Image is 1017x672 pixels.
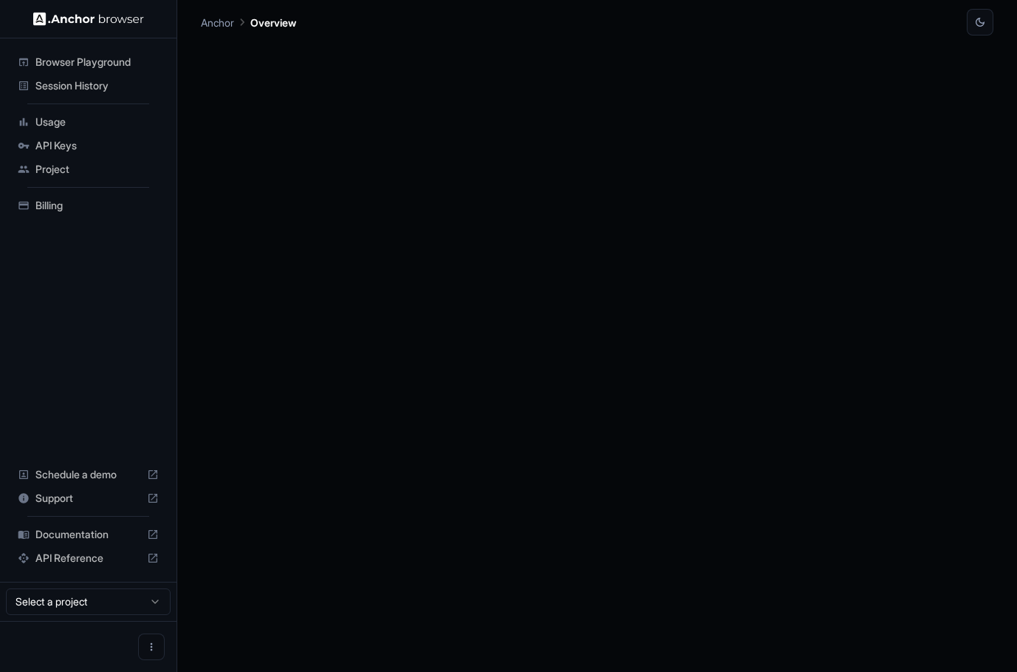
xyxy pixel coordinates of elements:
[35,78,159,93] span: Session History
[201,14,296,30] nav: breadcrumb
[12,134,165,157] div: API Keys
[12,110,165,134] div: Usage
[12,546,165,570] div: API Reference
[35,162,159,177] span: Project
[201,15,234,30] p: Anchor
[12,463,165,486] div: Schedule a demo
[250,15,296,30] p: Overview
[12,486,165,510] div: Support
[35,115,159,129] span: Usage
[35,491,141,506] span: Support
[12,194,165,217] div: Billing
[35,138,159,153] span: API Keys
[35,55,159,69] span: Browser Playground
[35,527,141,542] span: Documentation
[35,467,141,482] span: Schedule a demo
[12,50,165,74] div: Browser Playground
[138,634,165,660] button: Open menu
[12,74,165,98] div: Session History
[35,198,159,213] span: Billing
[33,12,144,26] img: Anchor Logo
[35,551,141,566] span: API Reference
[12,157,165,181] div: Project
[12,523,165,546] div: Documentation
